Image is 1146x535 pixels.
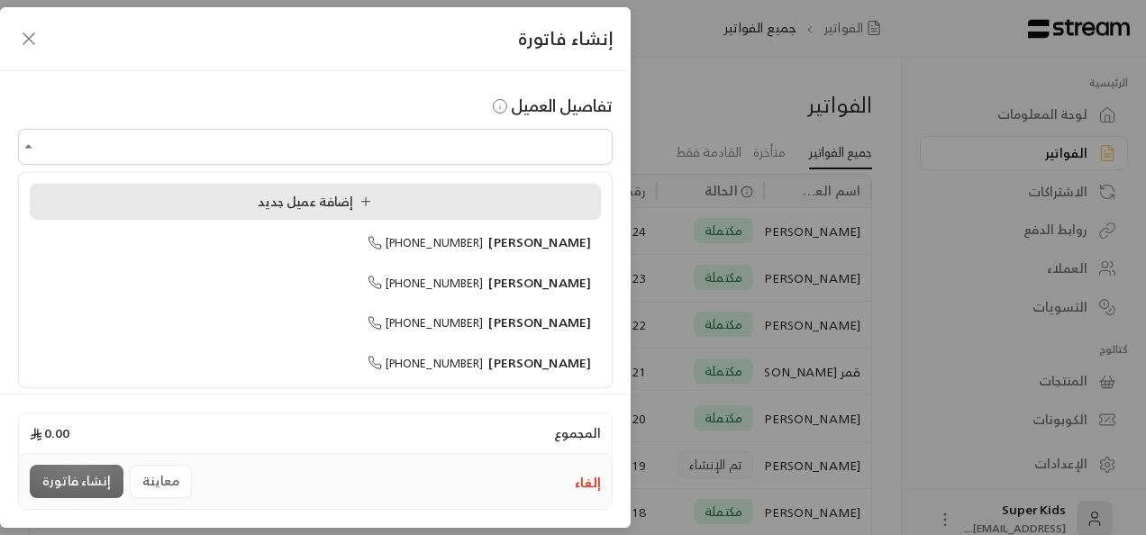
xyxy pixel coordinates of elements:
span: [PHONE_NUMBER] [368,352,484,373]
span: [PHONE_NUMBER] [368,232,484,253]
span: إنشاء فاتورة [518,23,613,54]
span: [PERSON_NAME] [488,350,591,373]
button: Close [18,136,40,158]
span: [PHONE_NUMBER] [368,313,484,333]
span: إضافة عميل جديد [258,189,379,212]
span: 0.00 [30,424,69,442]
span: [PERSON_NAME] [488,270,591,293]
span: المجموع [554,424,601,442]
span: [PHONE_NUMBER] [368,272,484,293]
span: [PERSON_NAME] [488,311,591,333]
span: [PERSON_NAME] [488,231,591,253]
span: تفاصيل العميل [489,91,614,120]
button: إلغاء [575,474,601,492]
